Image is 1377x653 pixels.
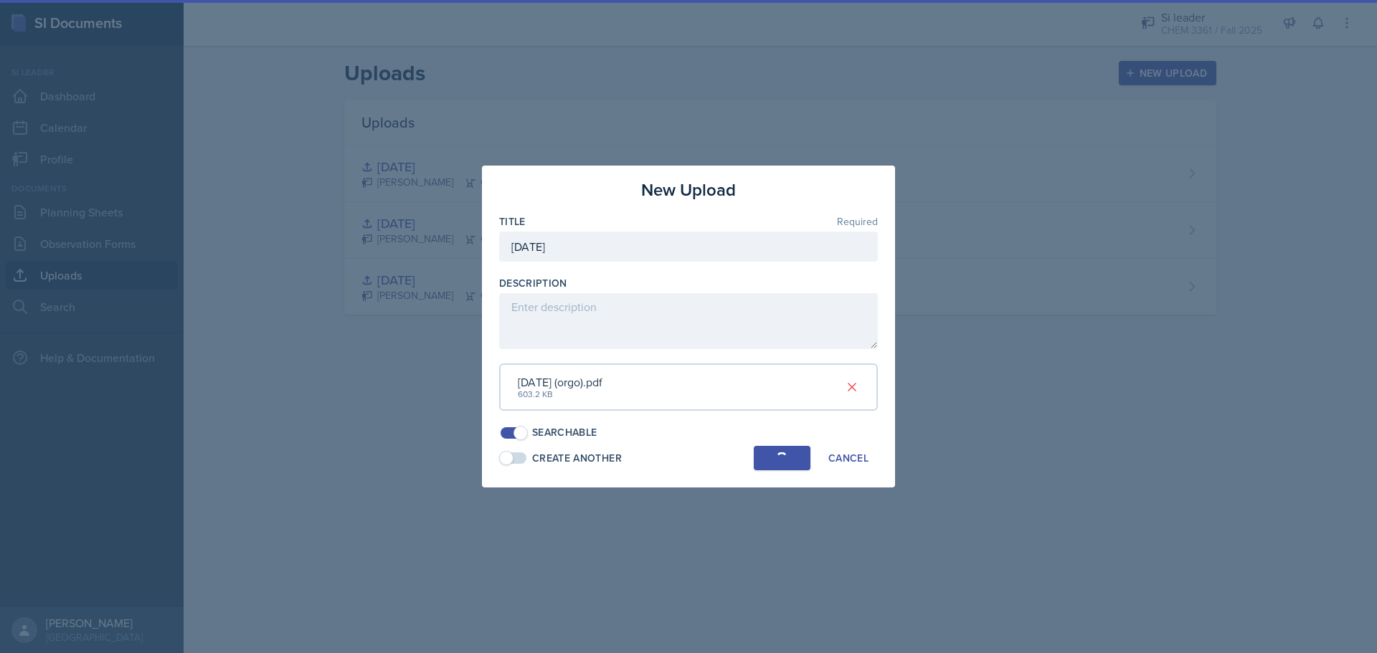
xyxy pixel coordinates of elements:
input: Enter title [499,232,878,262]
div: 603.2 KB [518,388,602,401]
div: Searchable [532,425,597,440]
span: Required [837,216,878,227]
button: Cancel [819,446,878,470]
label: Title [499,214,526,229]
div: Create Another [532,451,622,466]
div: Cancel [828,452,869,464]
label: Description [499,276,567,290]
div: [DATE] (orgo).pdf [518,373,602,391]
h3: New Upload [641,177,736,203]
